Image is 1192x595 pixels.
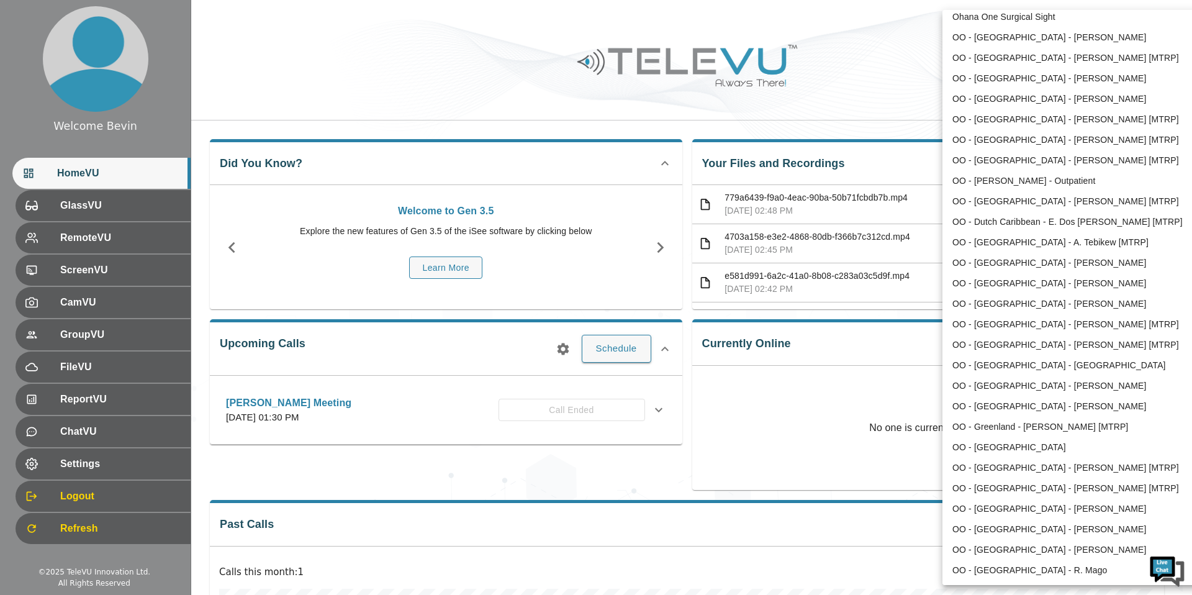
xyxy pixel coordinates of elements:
[21,58,52,89] img: d_736959983_company_1615157101543_736959983
[72,157,171,282] span: We're online!
[65,65,209,81] div: Chat with us now
[204,6,233,36] div: Minimize live chat window
[1149,552,1186,589] img: Chat Widget
[6,339,237,383] textarea: Type your message and hit 'Enter'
